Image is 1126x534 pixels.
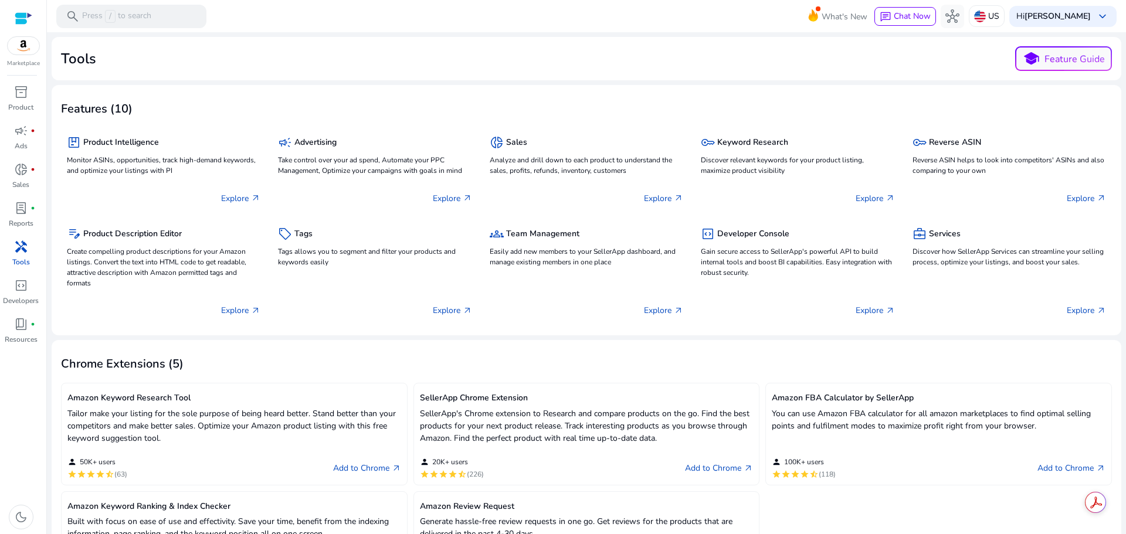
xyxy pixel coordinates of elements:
p: Easily add new members to your SellerApp dashboard, and manage existing members in one place [490,246,683,267]
mat-icon: person [420,457,429,467]
h2: Tools [61,50,96,67]
button: hub [941,5,964,28]
p: SellerApp's Chrome extension to Research and compare products on the go. Find the best products f... [420,407,754,444]
h5: Amazon Keyword Research Tool [67,393,401,403]
mat-icon: star [67,470,77,479]
mat-icon: star [77,470,86,479]
button: schoolFeature Guide [1015,46,1112,71]
p: Feature Guide [1044,52,1105,66]
p: Ads [15,141,28,151]
span: arrow_outward [463,193,472,203]
span: chat [880,11,891,23]
span: key [913,135,927,149]
span: fiber_manual_record [30,167,35,172]
span: arrow_outward [674,193,683,203]
h5: Team Management [506,229,579,239]
mat-icon: person [772,457,781,467]
h5: Product Intelligence [83,138,159,148]
h5: Developer Console [717,229,789,239]
p: Gain secure access to SellerApp's powerful API to build internal tools and boost BI capabilities.... [701,246,894,278]
button: chatChat Now [874,7,936,26]
span: arrow_outward [1097,193,1106,203]
p: Explore [1067,192,1106,205]
span: code_blocks [14,278,28,292]
span: arrow_outward [886,193,895,203]
mat-icon: star [439,470,448,479]
span: lab_profile [14,201,28,215]
span: sell [278,227,292,241]
p: Discover how SellerApp Services can streamline your selling process, optimize your listings, and ... [913,246,1106,267]
span: key [701,135,715,149]
span: arrow_outward [674,306,683,315]
p: Explore [221,192,260,205]
mat-icon: star_half [105,470,114,479]
p: Explore [856,192,895,205]
mat-icon: star [448,470,457,479]
h5: Sales [506,138,527,148]
mat-icon: star [420,470,429,479]
p: Product [8,102,33,113]
p: Resources [5,334,38,345]
mat-icon: person [67,457,77,467]
span: donut_small [14,162,28,176]
p: Explore [433,192,472,205]
p: Tags allows you to segment and filter your products and keywords easily [278,246,472,267]
p: Hi [1016,12,1091,21]
span: fiber_manual_record [30,206,35,210]
p: Reverse ASIN helps to look into competitors' ASINs and also comparing to your own [913,155,1106,176]
h5: Tags [294,229,313,239]
p: Explore [1067,304,1106,317]
h5: Keyword Research [717,138,788,148]
h5: Amazon FBA Calculator by SellerApp [772,393,1105,403]
span: package [67,135,81,149]
p: Developers [3,295,39,306]
mat-icon: star [96,470,105,479]
span: dark_mode [14,510,28,524]
span: Chat Now [894,11,931,22]
h5: Advertising [294,138,337,148]
span: fiber_manual_record [30,322,35,326]
span: fiber_manual_record [30,128,35,133]
span: 100K+ users [784,457,824,467]
span: 20K+ users [432,457,468,467]
p: Sales [12,179,29,190]
span: handyman [14,240,28,254]
span: school [1023,50,1040,67]
p: Marketplace [7,59,40,68]
h5: Product Description Editor [83,229,182,239]
a: Add to Chromearrow_outward [685,461,753,475]
p: US [988,6,999,26]
p: Reports [9,218,33,229]
h5: SellerApp Chrome Extension [420,393,754,403]
span: groups [490,227,504,241]
h5: Services [929,229,961,239]
mat-icon: star_half [809,470,819,479]
span: book_4 [14,317,28,331]
span: code_blocks [701,227,715,241]
mat-icon: star [772,470,781,479]
span: search [66,9,80,23]
span: arrow_outward [463,306,472,315]
h5: Amazon Review Request [420,502,754,512]
mat-icon: star [800,470,809,479]
p: You can use Amazon FBA calculator for all amazon marketplaces to find optimal selling points and ... [772,407,1105,432]
span: inventory_2 [14,85,28,99]
span: campaign [278,135,292,149]
span: keyboard_arrow_down [1096,9,1110,23]
p: Explore [433,304,472,317]
span: (226) [467,470,484,479]
h5: Amazon Keyword Ranking & Index Checker [67,502,401,512]
h5: Reverse ASIN [929,138,981,148]
p: Analyze and drill down to each product to understand the sales, profits, refunds, inventory, cust... [490,155,683,176]
p: Explore [221,304,260,317]
span: edit_note [67,227,81,241]
span: arrow_outward [1096,464,1105,473]
span: (63) [114,470,127,479]
img: amazon.svg [8,37,39,55]
p: Tailor make your listing for the sole purpose of being heard better. Stand better than your compe... [67,407,401,444]
span: donut_small [490,135,504,149]
h3: Features (10) [61,102,133,116]
a: Add to Chromearrow_outward [333,461,401,475]
span: hub [945,9,959,23]
span: arrow_outward [251,193,260,203]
